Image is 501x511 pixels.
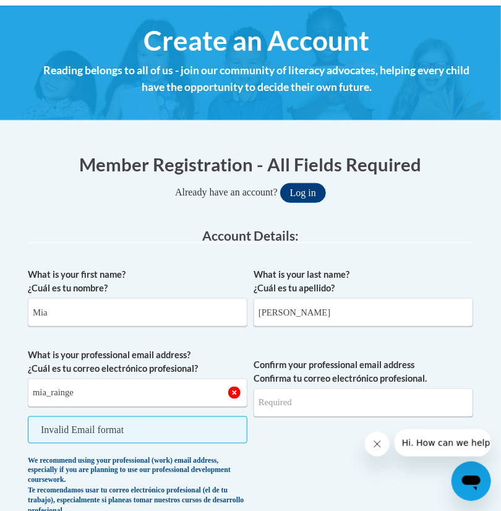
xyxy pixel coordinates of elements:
input: Metadata input [28,298,247,327]
label: What is your professional email address? ¿Cuál es tu correo electrónico profesional? [28,348,247,376]
input: Required [254,389,473,417]
span: Account Details: [202,228,299,243]
span: Invalid Email format [28,416,247,444]
h4: Reading belongs to all of us - join our community of literacy advocates, helping every child have... [34,62,479,95]
h1: Member Registration - All Fields Required [28,152,473,177]
label: Confirm your professional email address Confirma tu correo electrónico profesional. [254,358,473,385]
button: Log in [280,183,326,203]
input: Metadata input [28,379,247,407]
span: Hi. How can we help? [7,9,100,19]
span: Already have an account? [175,187,278,197]
iframe: Message from company [395,429,491,457]
input: Metadata input [254,298,473,327]
iframe: Button to launch messaging window [452,462,491,501]
label: What is your first name? ¿Cuál es tu nombre? [28,268,247,295]
span: Create an Account [144,24,370,57]
iframe: Close message [365,432,390,457]
label: What is your last name? ¿Cuál es tu apellido? [254,268,473,295]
